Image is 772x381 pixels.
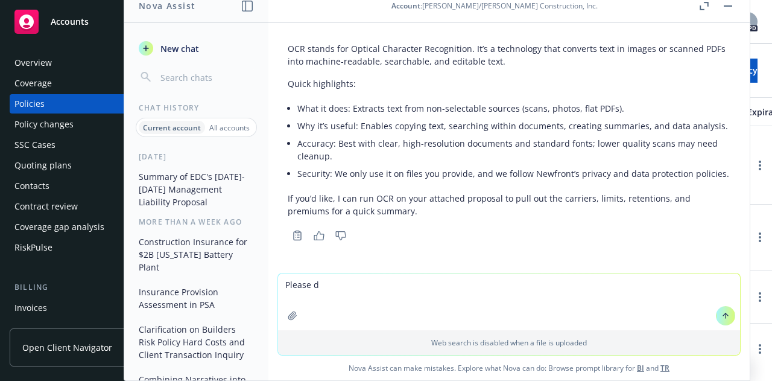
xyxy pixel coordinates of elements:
[278,274,740,330] textarea: Please d
[124,103,268,113] div: Chat History
[660,363,669,373] a: TR
[14,197,78,216] div: Contract review
[10,135,159,155] a: SSC Cases
[10,298,159,318] a: Invoices
[297,100,730,117] li: What it does: Extracts text from non-selectable sources (scans, photos, flat PDFs).
[10,238,159,257] a: RiskPulse
[124,152,268,162] div: [DATE]
[14,176,49,196] div: Contacts
[10,74,159,93] a: Coverage
[14,94,45,114] div: Policies
[10,281,159,293] div: Billing
[10,197,159,216] a: Contract review
[10,156,159,175] a: Quoting plans
[285,338,733,348] p: Web search is disabled when a file is uploaded
[14,115,74,134] div: Policy changes
[391,1,420,11] span: Account
[14,74,52,93] div: Coverage
[22,341,112,354] span: Open Client Navigator
[297,165,730,182] li: Security: We only use it on files you provide, and we follow Newfront’s privacy and data protecti...
[124,217,268,227] div: More than a week ago
[10,53,159,72] a: Overview
[288,192,730,217] p: If you’d like, I can run OCR on your attached proposal to pull out the carriers, limits, retentio...
[637,363,644,373] a: BI
[134,319,259,365] button: Clarification on Builders Risk Policy Hard Costs and Client Transaction Inquiry
[10,115,159,134] a: Policy changes
[753,342,767,356] a: more
[14,298,47,318] div: Invoices
[14,53,52,72] div: Overview
[753,158,767,173] a: more
[292,230,303,241] svg: Copy to clipboard
[134,232,259,277] button: Construction Insurance for $2B [US_STATE] Battery Plant
[14,238,52,257] div: RiskPulse
[288,42,730,68] p: OCR stands for Optical Character Recognition. It’s a technology that converts text in images or s...
[297,135,730,165] li: Accuracy: Best with clear, high-resolution documents and standard fonts; lower quality scans may ...
[10,94,159,114] a: Policies
[14,135,55,155] div: SSC Cases
[143,123,201,133] p: Current account
[134,37,259,59] button: New chat
[297,117,730,135] li: Why it’s useful: Enables copying text, searching within documents, creating summaries, and data a...
[134,282,259,315] button: Insurance Provision Assessment in PSA
[10,5,159,39] a: Accounts
[391,1,598,11] div: : [PERSON_NAME]/[PERSON_NAME] Construction, Inc.
[158,42,199,55] span: New chat
[134,167,259,212] button: Summary of EDC's [DATE]-[DATE] Management Liability Proposal
[273,356,745,380] span: Nova Assist can make mistakes. Explore what Nova can do: Browse prompt library for and
[209,123,250,133] p: All accounts
[753,290,767,304] a: more
[753,230,767,245] a: more
[51,17,89,27] span: Accounts
[331,227,350,244] button: Thumbs down
[14,156,72,175] div: Quoting plans
[288,77,730,90] p: Quick highlights:
[10,176,159,196] a: Contacts
[10,217,159,237] a: Coverage gap analysis
[14,217,104,237] div: Coverage gap analysis
[158,69,254,86] input: Search chats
